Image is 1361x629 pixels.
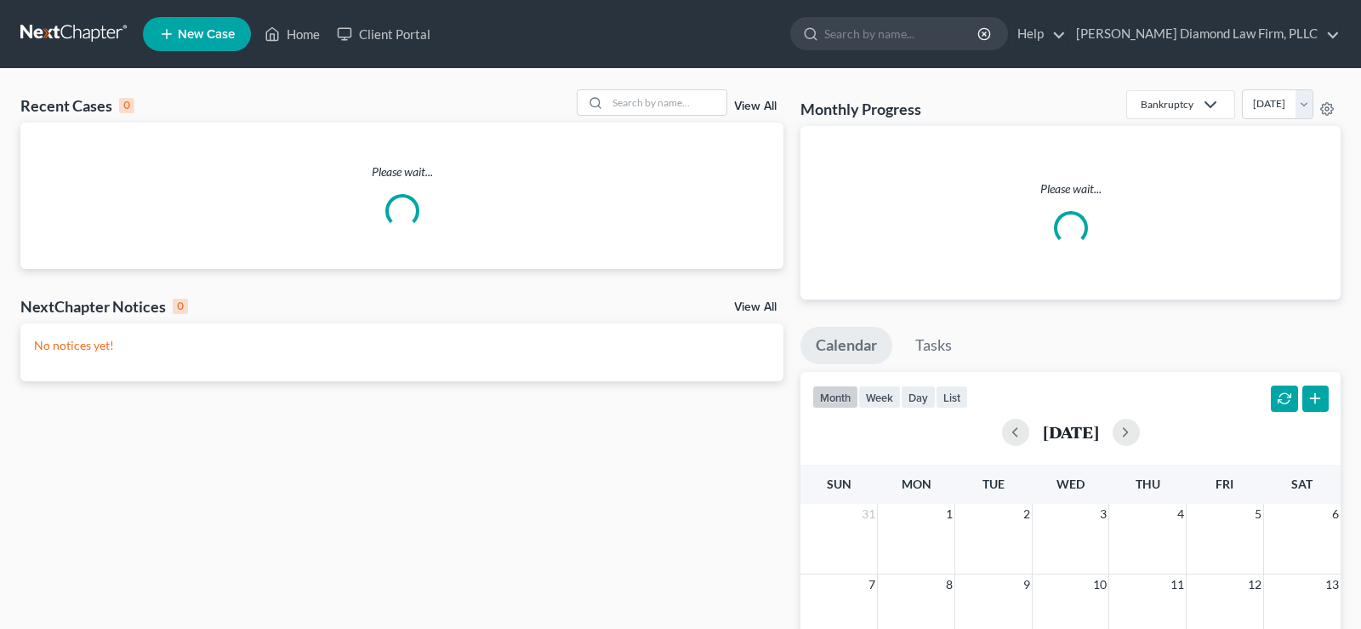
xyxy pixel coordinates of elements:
span: Thu [1136,477,1160,491]
span: 9 [1022,575,1032,595]
span: Wed [1056,477,1085,491]
span: 31 [860,504,877,524]
a: Help [1009,19,1066,49]
span: 6 [1330,504,1341,524]
a: View All [734,100,777,112]
div: NextChapter Notices [20,296,188,317]
p: Please wait... [20,163,783,180]
button: week [858,386,901,409]
p: Please wait... [814,180,1327,197]
a: Tasks [900,327,967,364]
span: 4 [1176,504,1186,524]
span: 12 [1246,575,1263,595]
a: Client Portal [328,19,439,49]
span: 13 [1324,575,1341,595]
span: 7 [867,575,877,595]
div: 0 [119,98,134,113]
p: No notices yet! [34,337,770,354]
a: Home [256,19,328,49]
a: [PERSON_NAME] Diamond Law Firm, PLLC [1068,19,1340,49]
div: 0 [173,299,188,314]
button: day [901,386,936,409]
button: list [936,386,968,409]
span: 5 [1253,504,1263,524]
span: 2 [1022,504,1032,524]
a: View All [734,301,777,313]
span: Mon [902,477,931,491]
div: Recent Cases [20,95,134,116]
span: Tue [982,477,1005,491]
h2: [DATE] [1043,423,1099,441]
span: Sat [1291,477,1313,491]
h3: Monthly Progress [800,99,921,119]
input: Search by name... [607,90,726,115]
span: 8 [944,575,954,595]
div: Bankruptcy [1141,97,1193,112]
span: Sun [827,477,851,491]
span: 3 [1098,504,1108,524]
a: Calendar [800,327,892,364]
button: month [812,386,858,409]
span: Fri [1216,477,1233,491]
input: Search by name... [824,18,980,49]
span: 10 [1091,575,1108,595]
span: 11 [1169,575,1186,595]
span: 1 [944,504,954,524]
span: New Case [178,28,235,41]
